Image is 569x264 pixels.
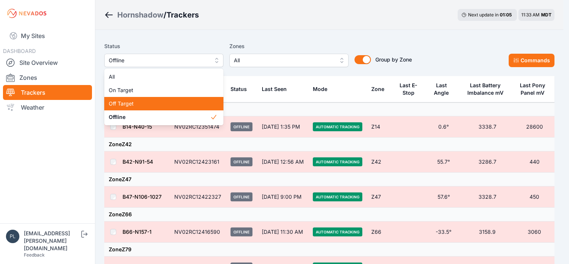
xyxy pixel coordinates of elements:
button: Offline [104,54,223,67]
span: All [109,73,210,81]
span: On Target [109,87,210,94]
span: Offline [109,113,210,121]
span: Offline [109,56,209,65]
span: Off Target [109,100,210,107]
div: Offline [104,69,223,125]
